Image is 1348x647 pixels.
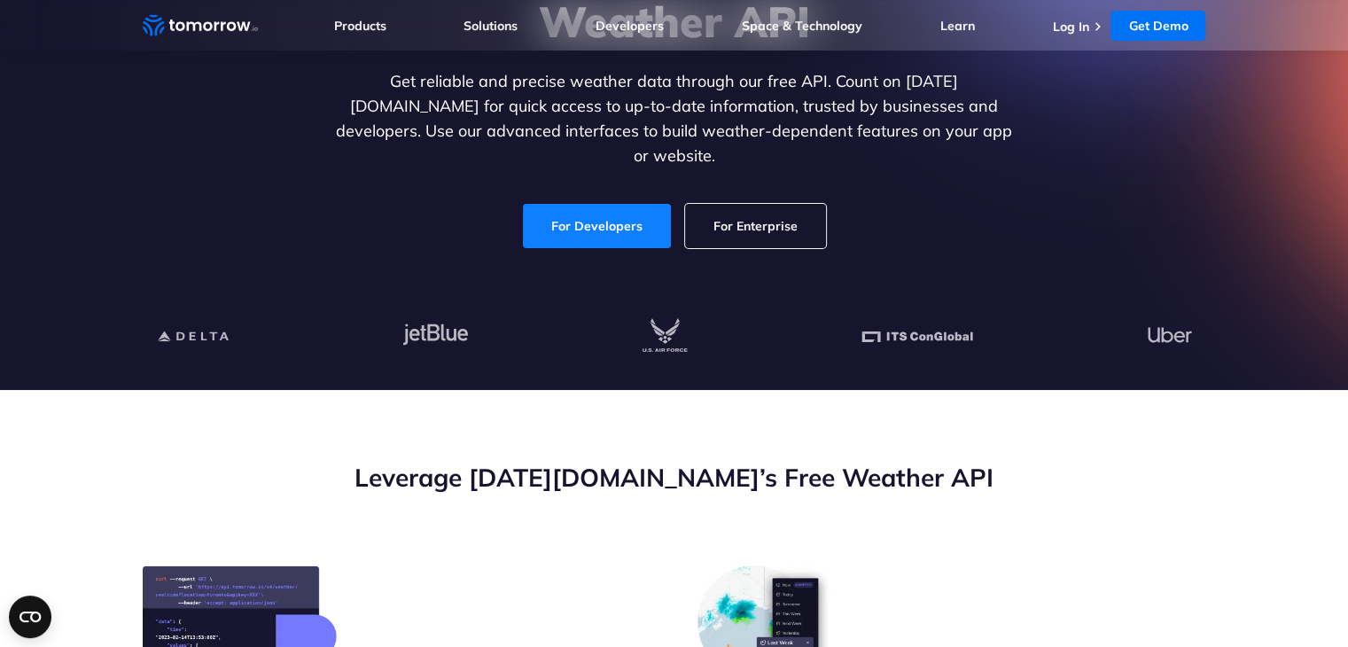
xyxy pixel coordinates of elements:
h2: Leverage [DATE][DOMAIN_NAME]’s Free Weather API [143,461,1206,495]
a: For Enterprise [685,204,826,248]
a: Log In [1052,19,1088,35]
button: Open CMP widget [9,596,51,638]
a: For Developers [523,204,671,248]
p: Get reliable and precise weather data through our free API. Count on [DATE][DOMAIN_NAME] for quic... [332,69,1017,168]
a: Developers [596,18,664,34]
a: Learn [940,18,975,34]
a: Space & Technology [742,18,862,34]
a: Solutions [464,18,518,34]
a: Home link [143,12,258,39]
a: Products [334,18,386,34]
a: Get Demo [1110,11,1205,41]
